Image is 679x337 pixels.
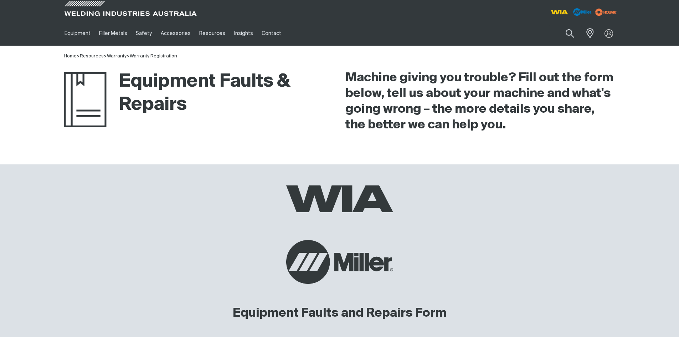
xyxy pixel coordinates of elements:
img: miller [593,7,619,17]
a: Home [64,54,77,58]
a: Resources [80,54,104,58]
a: Insights [230,21,257,46]
button: Search products [558,25,582,42]
nav: Main [60,21,479,46]
a: Filler Metals [95,21,132,46]
a: Accessories [156,21,195,46]
span: > [127,54,130,58]
span: > [77,54,80,58]
h2: Machine giving you trouble? Fill out the form below, tell us about your machine and what's going ... [345,70,616,133]
input: Product name or item number... [549,25,582,42]
a: Resources [195,21,230,46]
a: Warranty [107,54,127,58]
a: Contact [257,21,286,46]
a: Safety [132,21,156,46]
span: > [80,54,107,58]
a: Equipment [60,21,95,46]
h1: Equipment Faults & Repairs [64,70,334,117]
h2: Equipment Faults and Repairs Form [233,185,447,321]
a: Warranty Registration [130,54,177,58]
